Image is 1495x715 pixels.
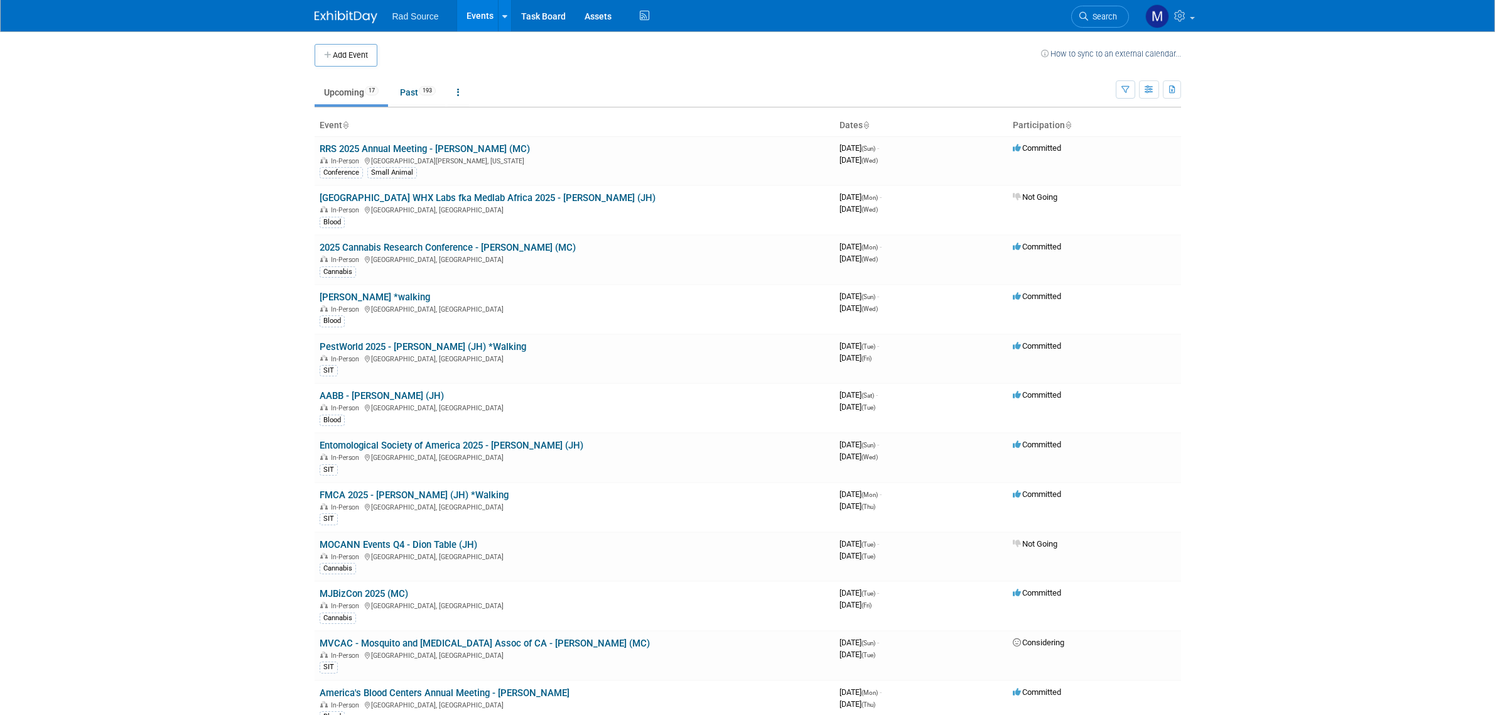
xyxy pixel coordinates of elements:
[861,454,878,461] span: (Wed)
[861,157,878,164] span: (Wed)
[1013,143,1061,153] span: Committed
[880,687,882,697] span: -
[839,650,875,659] span: [DATE]
[839,687,882,697] span: [DATE]
[877,539,879,549] span: -
[861,355,872,362] span: (Fri)
[861,640,875,647] span: (Sun)
[342,120,348,130] a: Sort by Event Name
[861,503,875,510] span: (Thu)
[1013,588,1061,598] span: Committed
[320,553,328,559] img: In-Person Event
[320,701,328,707] img: In-Person Event
[320,292,430,303] a: [PERSON_NAME] *walking
[315,44,377,67] button: Add Event
[315,115,834,136] th: Event
[839,292,879,301] span: [DATE]
[367,167,417,178] div: Small Animal
[320,454,328,460] img: In-Person Event
[839,539,879,549] span: [DATE]
[861,553,875,560] span: (Tue)
[331,256,363,264] span: In-Person
[877,292,879,301] span: -
[839,143,879,153] span: [DATE]
[839,390,878,400] span: [DATE]
[331,602,363,610] span: In-Person
[320,602,328,608] img: In-Person Event
[320,613,356,624] div: Cannabis
[880,192,882,202] span: -
[320,638,650,649] a: MVCAC - Mosquito and [MEDICAL_DATA] Assoc of CA - [PERSON_NAME] (MC)
[331,553,363,561] span: In-Person
[320,539,477,550] a: MOCANN Events Q4 - Dion Table (JH)
[839,155,878,165] span: [DATE]
[331,701,363,709] span: In-Person
[331,206,363,214] span: In-Person
[331,305,363,314] span: In-Person
[331,503,363,511] span: In-Person
[331,404,363,412] span: In-Person
[320,305,328,312] img: In-Person Event
[839,341,879,351] span: [DATE]
[320,365,338,376] div: SIT
[880,489,882,499] span: -
[315,11,377,23] img: ExhibitDay
[861,602,872,609] span: (Fri)
[839,204,878,214] span: [DATE]
[320,513,338,525] div: SIT
[861,689,878,696] span: (Mon)
[1013,242,1061,251] span: Committed
[834,115,1008,136] th: Dates
[320,217,345,228] div: Blood
[365,86,379,96] span: 17
[320,315,345,327] div: Blood
[1008,115,1181,136] th: Participation
[331,355,363,363] span: In-Person
[876,390,878,400] span: -
[320,390,444,401] a: AABB - [PERSON_NAME] (JH)
[320,503,328,510] img: In-Person Event
[839,489,882,499] span: [DATE]
[331,157,363,165] span: In-Person
[839,303,878,313] span: [DATE]
[320,402,829,412] div: [GEOGRAPHIC_DATA], [GEOGRAPHIC_DATA]
[320,551,829,561] div: [GEOGRAPHIC_DATA], [GEOGRAPHIC_DATA]
[1145,4,1169,28] img: Melissa Conboy
[320,204,829,214] div: [GEOGRAPHIC_DATA], [GEOGRAPHIC_DATA]
[839,600,872,609] span: [DATE]
[320,206,328,212] img: In-Person Event
[320,588,408,599] a: MJBizCon 2025 (MC)
[839,254,878,263] span: [DATE]
[320,155,829,165] div: [GEOGRAPHIC_DATA][PERSON_NAME], [US_STATE]
[320,464,338,476] div: SIT
[839,192,882,202] span: [DATE]
[861,145,875,152] span: (Sun)
[320,192,656,204] a: [GEOGRAPHIC_DATA] WHX Labs fka Medlab Africa 2025 - [PERSON_NAME] (JH)
[320,452,829,462] div: [GEOGRAPHIC_DATA], [GEOGRAPHIC_DATA]
[880,242,882,251] span: -
[320,353,829,363] div: [GEOGRAPHIC_DATA], [GEOGRAPHIC_DATA]
[1013,539,1057,549] span: Not Going
[839,440,879,449] span: [DATE]
[320,699,829,709] div: [GEOGRAPHIC_DATA], [GEOGRAPHIC_DATA]
[320,489,509,501] a: FMCA 2025 - [PERSON_NAME] (JH) *Walking
[877,341,879,351] span: -
[861,652,875,658] span: (Tue)
[320,415,345,426] div: Blood
[861,541,875,548] span: (Tue)
[839,501,875,511] span: [DATE]
[861,404,875,411] span: (Tue)
[877,440,879,449] span: -
[320,266,356,278] div: Cannabis
[391,80,445,104] a: Past193
[320,355,328,361] img: In-Person Event
[861,590,875,597] span: (Tue)
[320,167,363,178] div: Conference
[839,551,875,560] span: [DATE]
[331,652,363,660] span: In-Person
[320,404,328,410] img: In-Person Event
[320,440,583,451] a: Entomological Society of America 2025 - [PERSON_NAME] (JH)
[861,206,878,213] span: (Wed)
[877,143,879,153] span: -
[320,242,576,253] a: 2025 Cannabis Research Conference - [PERSON_NAME] (MC)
